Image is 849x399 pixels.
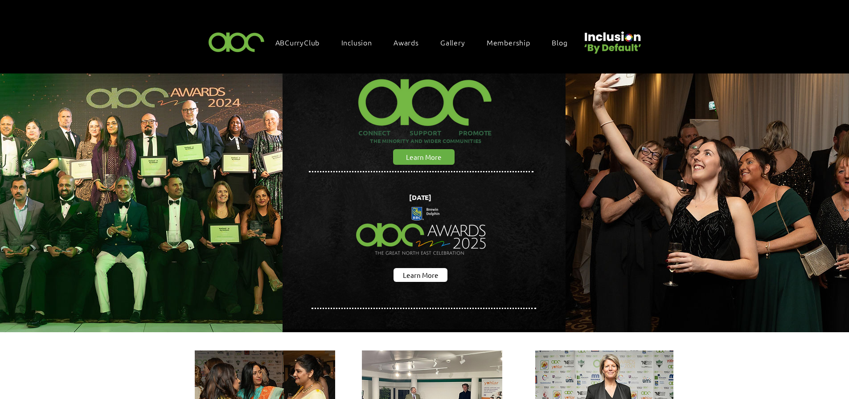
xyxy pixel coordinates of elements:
[206,28,267,55] img: ABC-Logo-Blank-Background-01-01-2.png
[403,270,439,280] span: Learn More
[394,268,447,282] a: Learn More
[547,33,581,52] a: Blog
[440,37,465,47] span: Gallery
[271,33,333,52] a: ABCurryClub
[487,37,530,47] span: Membership
[552,37,567,47] span: Blog
[271,33,581,52] nav: Site
[353,68,496,128] img: ABC-Logo-Blank-Background-01-01-2_edited.png
[406,152,442,162] span: Learn More
[337,33,386,52] div: Inclusion
[358,128,492,137] span: CONNECT SUPPORT PROMOTE
[348,191,495,273] img: Northern Insights Double Pager Apr 2025.png
[283,73,566,330] img: abc background hero black.png
[482,33,544,52] a: Membership
[581,24,643,55] img: Untitled design (22).png
[394,37,419,47] span: Awards
[393,149,455,165] a: Learn More
[341,37,372,47] span: Inclusion
[409,193,431,202] span: [DATE]
[436,33,479,52] a: Gallery
[275,37,320,47] span: ABCurryClub
[389,33,432,52] div: Awards
[370,137,481,144] span: THE MINORITY AND WIDER COMMUNITIES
